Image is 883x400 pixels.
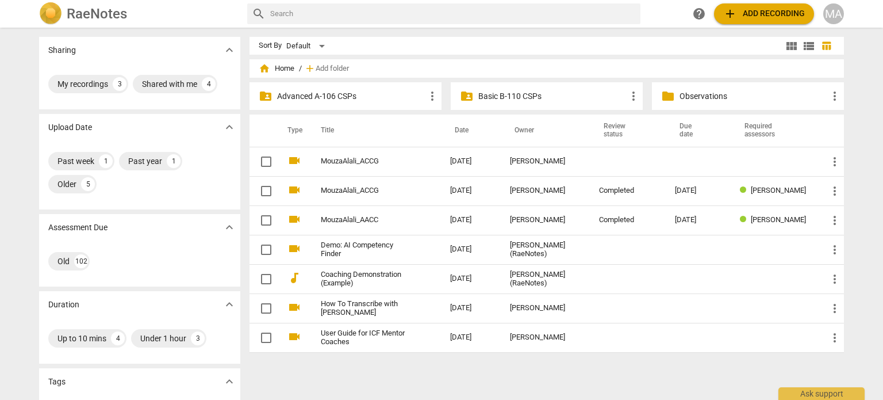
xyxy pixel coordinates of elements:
[286,37,329,55] div: Default
[800,37,817,55] button: List view
[627,89,640,103] span: more_vert
[111,332,125,345] div: 4
[259,89,272,103] span: folder_shared
[723,7,805,21] span: Add recording
[510,157,581,166] div: [PERSON_NAME]
[828,302,842,315] span: more_vert
[510,186,581,195] div: [PERSON_NAME]
[39,2,62,25] img: Logo
[828,155,842,169] span: more_vert
[441,264,501,294] td: [DATE]
[48,44,76,56] p: Sharing
[39,2,238,25] a: LogoRaeNotes
[441,235,501,264] td: [DATE]
[510,304,581,313] div: [PERSON_NAME]
[67,6,127,22] h2: RaeNotes
[441,205,501,235] td: [DATE]
[57,333,106,344] div: Up to 10 mins
[460,89,474,103] span: folder_shared
[441,147,501,176] td: [DATE]
[599,216,657,224] div: Completed
[57,78,108,90] div: My recordings
[828,184,842,198] span: more_vert
[828,89,842,103] span: more_vert
[48,376,66,388] p: Tags
[140,333,186,344] div: Under 1 hour
[277,90,425,102] p: Advanced A-106 CSPs
[191,332,205,345] div: 3
[828,331,842,345] span: more_vert
[167,154,181,168] div: 1
[661,89,675,103] span: folder
[828,243,842,257] span: more_vert
[783,37,800,55] button: Tile view
[723,7,737,21] span: add
[731,115,819,147] th: Required assessors
[821,40,832,51] span: table_chart
[510,333,581,342] div: [PERSON_NAME]
[778,387,865,400] div: Ask support
[57,178,76,190] div: Older
[441,176,501,205] td: [DATE]
[259,63,270,74] span: home
[221,296,238,313] button: Show more
[222,220,236,234] span: expand_more
[692,7,706,21] span: help
[287,242,301,256] span: videocam
[221,219,238,236] button: Show more
[278,115,307,147] th: Type
[57,155,94,167] div: Past week
[321,241,409,258] a: Demo: AI Competency Finder
[57,256,70,267] div: Old
[510,271,581,288] div: [PERSON_NAME] (RaeNotes)
[675,216,721,224] div: [DATE]
[142,78,197,90] div: Shared with me
[299,64,302,73] span: /
[599,186,657,195] div: Completed
[828,214,842,227] span: more_vert
[259,41,282,50] div: Sort By
[316,64,349,73] span: Add folder
[590,115,666,147] th: Review status
[441,294,501,323] td: [DATE]
[666,115,730,147] th: Due date
[221,119,238,136] button: Show more
[304,63,316,74] span: add
[287,183,301,197] span: videocam
[128,155,162,167] div: Past year
[441,115,501,147] th: Date
[441,323,501,352] td: [DATE]
[48,121,92,134] p: Upload Date
[817,37,835,55] button: Table view
[287,212,301,226] span: videocam
[222,120,236,134] span: expand_more
[740,215,751,224] span: Review status: completed
[714,3,814,24] button: Upload
[221,373,238,390] button: Show more
[222,375,236,388] span: expand_more
[679,90,828,102] p: Observations
[675,186,721,195] div: [DATE]
[287,271,301,285] span: audiotrack
[48,299,79,311] p: Duration
[222,298,236,311] span: expand_more
[222,43,236,57] span: expand_more
[510,216,581,224] div: [PERSON_NAME]
[270,5,636,23] input: Search
[259,63,294,74] span: Home
[321,157,409,166] a: MouzaAlali_ACCG
[287,154,301,167] span: videocam
[828,272,842,286] span: more_vert
[785,39,798,53] span: view_module
[321,271,409,288] a: Coaching Demonstration (Example)
[81,177,95,191] div: 5
[802,39,816,53] span: view_list
[99,154,113,168] div: 1
[321,216,409,224] a: MouzaAlali_AACC
[221,41,238,59] button: Show more
[740,186,751,195] span: Review status: completed
[425,89,439,103] span: more_vert
[74,254,88,268] div: 102
[501,115,590,147] th: Owner
[321,329,409,346] a: User Guide for ICF Mentor Coaches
